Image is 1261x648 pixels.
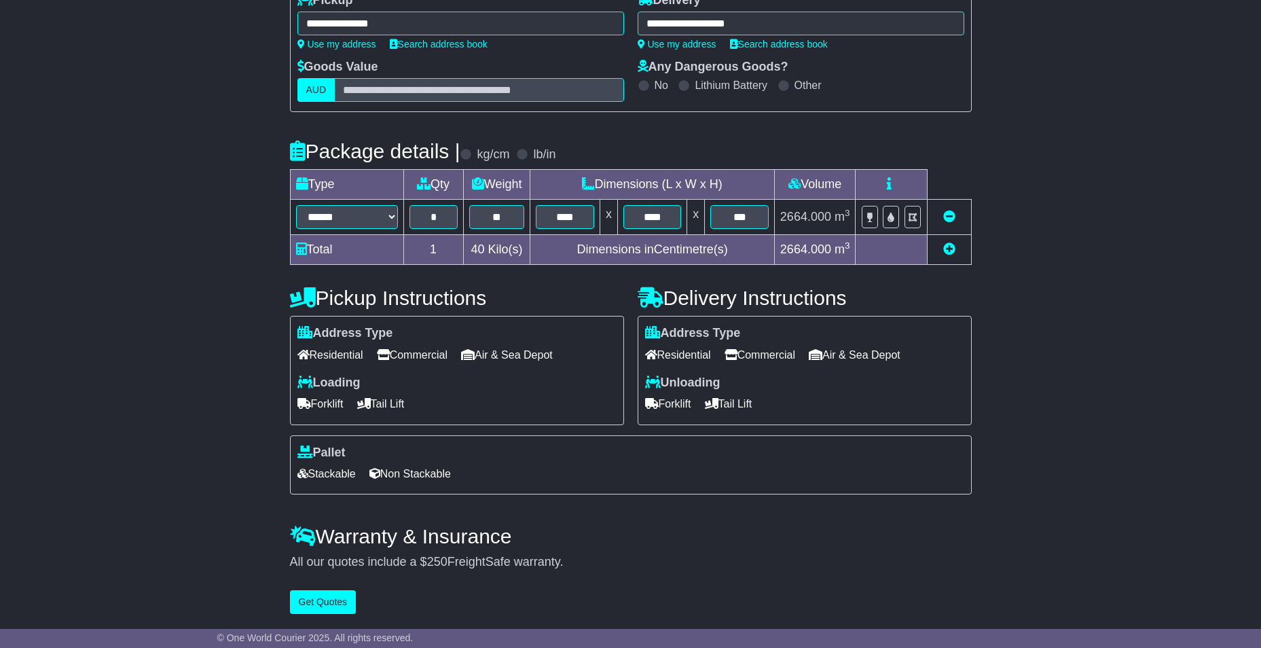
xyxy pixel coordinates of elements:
[530,235,774,265] td: Dimensions in Centimetre(s)
[297,344,363,365] span: Residential
[461,344,553,365] span: Air & Sea Depot
[390,39,488,50] a: Search address book
[463,170,530,200] td: Weight
[943,242,955,256] a: Add new item
[645,376,720,391] label: Unloading
[943,210,955,223] a: Remove this item
[297,39,376,50] a: Use my address
[780,210,831,223] span: 2664.000
[403,235,463,265] td: 1
[297,78,335,102] label: AUD
[638,39,716,50] a: Use my address
[297,326,393,341] label: Address Type
[809,344,900,365] span: Air & Sea Depot
[297,463,356,484] span: Stackable
[290,555,972,570] div: All our quotes include a $ FreightSafe warranty.
[297,446,346,461] label: Pallet
[377,344,447,365] span: Commercial
[845,240,850,251] sup: 3
[290,170,403,200] td: Type
[730,39,828,50] a: Search address book
[357,393,405,414] span: Tail Lift
[645,344,711,365] span: Residential
[780,242,831,256] span: 2664.000
[217,632,414,643] span: © One World Courier 2025. All rights reserved.
[427,555,447,569] span: 250
[687,200,705,235] td: x
[794,79,822,92] label: Other
[290,525,972,547] h4: Warranty & Insurance
[369,463,451,484] span: Non Stackable
[845,208,850,218] sup: 3
[530,170,774,200] td: Dimensions (L x W x H)
[600,200,617,235] td: x
[403,170,463,200] td: Qty
[835,242,850,256] span: m
[655,79,668,92] label: No
[695,79,767,92] label: Lithium Battery
[638,60,788,75] label: Any Dangerous Goods?
[477,147,509,162] label: kg/cm
[533,147,555,162] label: lb/in
[463,235,530,265] td: Kilo(s)
[297,376,361,391] label: Loading
[471,242,485,256] span: 40
[645,326,741,341] label: Address Type
[638,287,972,309] h4: Delivery Instructions
[290,590,357,614] button: Get Quotes
[297,60,378,75] label: Goods Value
[835,210,850,223] span: m
[774,170,856,200] td: Volume
[290,287,624,309] h4: Pickup Instructions
[290,235,403,265] td: Total
[705,393,752,414] span: Tail Lift
[297,393,344,414] span: Forklift
[645,393,691,414] span: Forklift
[725,344,795,365] span: Commercial
[290,140,460,162] h4: Package details |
